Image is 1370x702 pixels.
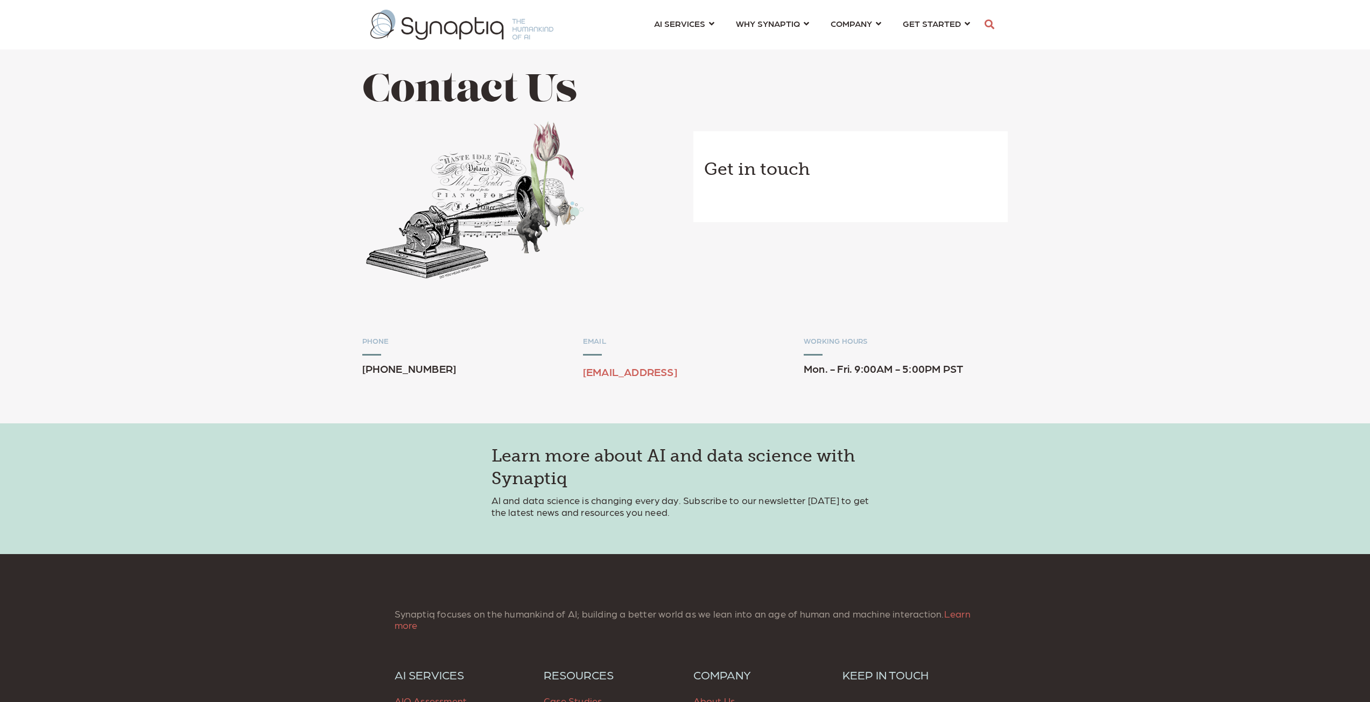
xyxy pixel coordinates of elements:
[903,13,970,33] a: GET STARTED
[362,70,677,113] h1: Contact Us
[491,494,879,517] p: AI and data science is changing every day. Subscribe to our newsletter [DATE] to get the latest n...
[804,336,868,345] span: WORKING HOURS
[362,336,389,345] span: PHONE
[831,13,881,33] a: COMPANY
[370,10,553,40] img: synaptiq logo-1
[362,118,586,283] img: Collage of phonograph, flowers, and elephant and a hand
[842,668,976,682] h6: KEEP IN TOUCH
[544,668,677,682] a: RESOURCES
[395,608,971,631] a: Learn more
[395,608,971,631] span: Synaptiq focuses on the humankind of AI; building a better world as we lean into an age of human ...
[395,668,528,682] a: AI SERVICES
[736,13,809,33] a: WHY SYNAPTIQ
[583,336,607,345] span: EMAIL
[654,18,705,29] span: AI SERVICES
[804,362,963,375] span: Mon. - Fri. 9:00AM - 5:00PM PST
[693,668,827,682] a: COMPANY
[704,158,997,181] h3: Get in touch
[831,18,872,29] span: COMPANY
[903,18,961,29] span: GET STARTED
[583,365,677,378] a: [EMAIL_ADDRESS]
[643,5,981,44] nav: menu
[362,362,456,375] span: [PHONE_NUMBER]
[736,18,800,29] span: WHY SYNAPTIQ
[654,13,714,33] a: AI SERVICES
[491,445,879,490] h3: Learn more about AI and data science with Synaptiq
